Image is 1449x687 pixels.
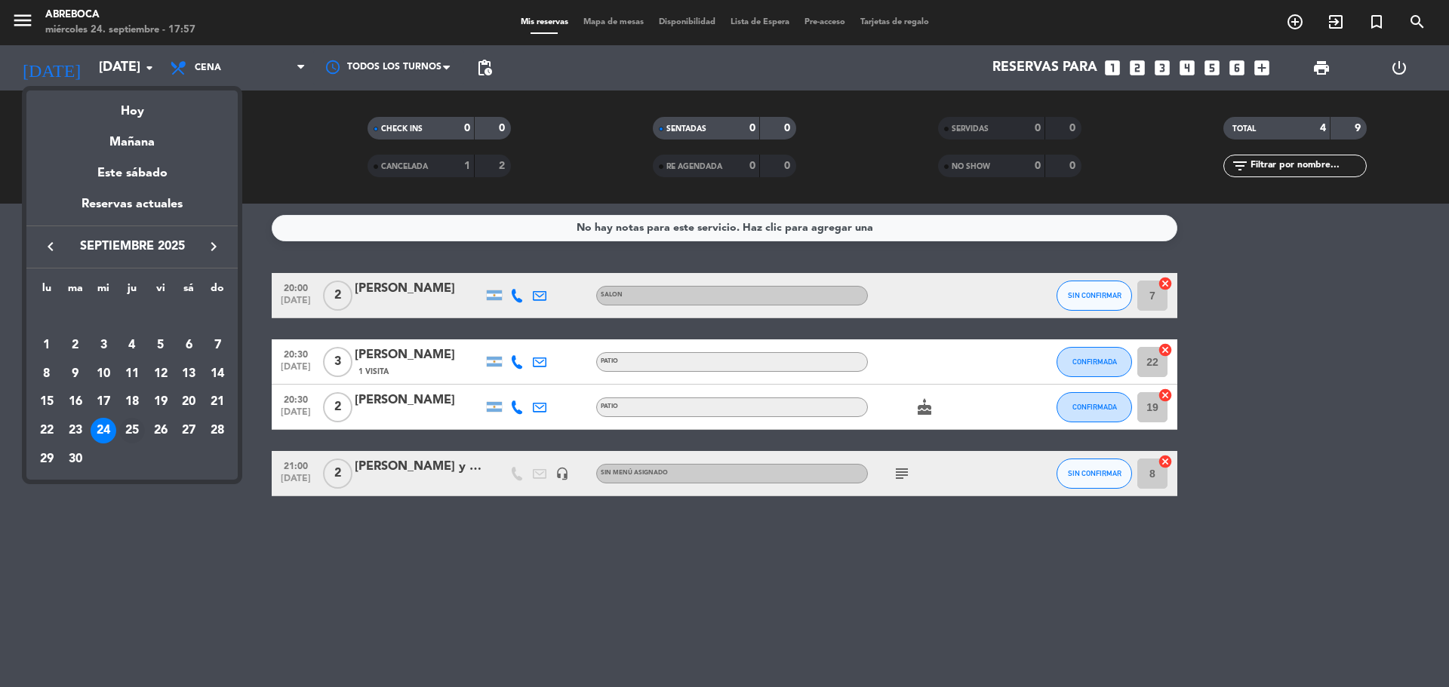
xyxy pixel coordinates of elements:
[61,445,90,474] td: 30 de septiembre de 2025
[63,361,88,387] div: 9
[203,416,232,445] td: 28 de septiembre de 2025
[146,280,175,303] th: viernes
[32,360,61,388] td: 8 de septiembre de 2025
[146,388,175,416] td: 19 de septiembre de 2025
[63,446,88,472] div: 30
[203,331,232,360] td: 7 de septiembre de 2025
[148,418,174,443] div: 26
[34,446,60,472] div: 29
[148,333,174,358] div: 5
[119,418,145,443] div: 25
[42,238,60,256] i: keyboard_arrow_left
[34,333,60,358] div: 1
[64,237,200,256] span: septiembre 2025
[61,360,90,388] td: 9 de septiembre de 2025
[203,388,232,416] td: 21 de septiembre de 2025
[32,280,61,303] th: lunes
[118,280,146,303] th: jueves
[175,416,204,445] td: 27 de septiembre de 2025
[37,237,64,256] button: keyboard_arrow_left
[118,331,146,360] td: 4 de septiembre de 2025
[119,333,145,358] div: 4
[205,238,223,256] i: keyboard_arrow_right
[89,280,118,303] th: miércoles
[146,416,175,445] td: 26 de septiembre de 2025
[63,333,88,358] div: 2
[32,302,232,331] td: SEP.
[63,389,88,415] div: 16
[26,121,238,152] div: Mañana
[34,361,60,387] div: 8
[63,418,88,443] div: 23
[118,388,146,416] td: 18 de septiembre de 2025
[26,90,238,121] div: Hoy
[205,418,230,443] div: 28
[32,388,61,416] td: 15 de septiembre de 2025
[205,333,230,358] div: 7
[119,361,145,387] div: 11
[91,389,116,415] div: 17
[118,416,146,445] td: 25 de septiembre de 2025
[176,389,202,415] div: 20
[34,389,60,415] div: 15
[176,418,202,443] div: 27
[205,389,230,415] div: 21
[203,360,232,388] td: 14 de septiembre de 2025
[176,333,202,358] div: 6
[175,280,204,303] th: sábado
[146,331,175,360] td: 5 de septiembre de 2025
[118,360,146,388] td: 11 de septiembre de 2025
[203,280,232,303] th: domingo
[32,331,61,360] td: 1 de septiembre de 2025
[61,331,90,360] td: 2 de septiembre de 2025
[89,388,118,416] td: 17 de septiembre de 2025
[61,280,90,303] th: martes
[175,388,204,416] td: 20 de septiembre de 2025
[91,418,116,443] div: 24
[32,445,61,474] td: 29 de septiembre de 2025
[26,195,238,225] div: Reservas actuales
[91,361,116,387] div: 10
[148,389,174,415] div: 19
[91,333,116,358] div: 3
[61,388,90,416] td: 16 de septiembre de 2025
[146,360,175,388] td: 12 de septiembre de 2025
[32,416,61,445] td: 22 de septiembre de 2025
[148,361,174,387] div: 12
[61,416,90,445] td: 23 de septiembre de 2025
[89,416,118,445] td: 24 de septiembre de 2025
[26,152,238,195] div: Este sábado
[175,360,204,388] td: 13 de septiembre de 2025
[119,389,145,415] div: 18
[89,360,118,388] td: 10 de septiembre de 2025
[176,361,202,387] div: 13
[200,237,227,256] button: keyboard_arrow_right
[175,331,204,360] td: 6 de septiembre de 2025
[205,361,230,387] div: 14
[89,331,118,360] td: 3 de septiembre de 2025
[34,418,60,443] div: 22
